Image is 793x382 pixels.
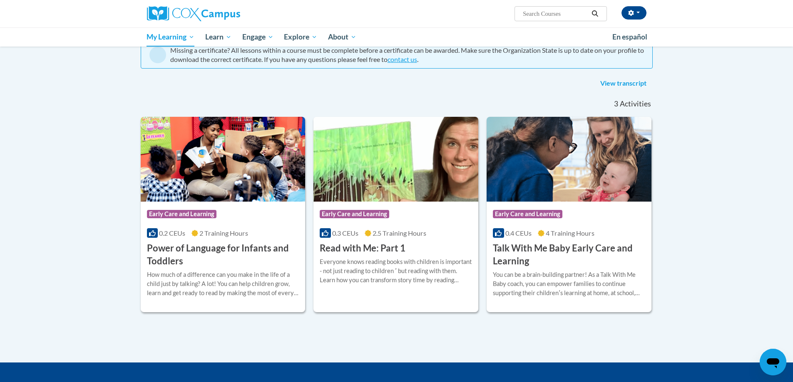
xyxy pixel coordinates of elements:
[147,6,240,21] img: Cox Campus
[313,117,478,312] a: Course LogoEarly Care and Learning0.3 CEUs2.5 Training Hours Read with Me: Part 1Everyone knows r...
[323,27,362,47] a: About
[493,270,645,298] div: You can be a brain-building partner! As a Talk With Me Baby coach, you can empower families to co...
[278,27,323,47] a: Explore
[320,210,389,218] span: Early Care and Learning
[141,117,306,202] img: Course Logo
[134,27,659,47] div: Main menu
[522,9,589,19] input: Search Courses
[760,349,786,375] iframe: Button to launch messaging window
[332,229,358,237] span: 0.3 CEUs
[493,242,645,268] h3: Talk With Me Baby Early Care and Learning
[546,229,594,237] span: 4 Training Hours
[320,242,405,255] h3: Read with Me: Part 1
[612,32,647,41] span: En español
[205,32,231,42] span: Learn
[607,28,653,46] a: En español
[199,229,248,237] span: 2 Training Hours
[505,229,532,237] span: 0.4 CEUs
[328,32,356,42] span: About
[147,32,194,42] span: My Learning
[487,117,651,202] img: Course Logo
[493,210,562,218] span: Early Care and Learning
[237,27,279,47] a: Engage
[142,27,200,47] a: My Learning
[200,27,237,47] a: Learn
[621,6,646,20] button: Account Settings
[147,270,299,298] div: How much of a difference can you make in the life of a child just by talking? A lot! You can help...
[589,9,601,19] button: Search
[388,55,417,63] a: contact us
[147,210,216,218] span: Early Care and Learning
[313,117,478,202] img: Course Logo
[620,99,651,108] span: Activities
[147,6,305,21] a: Cox Campus
[373,229,426,237] span: 2.5 Training Hours
[170,46,644,64] div: Missing a certificate? All lessons within a course must be complete before a certificate can be a...
[320,257,472,285] div: Everyone knows reading books with children is important - not just reading to children ʹ but read...
[594,77,653,90] a: View transcript
[147,242,299,268] h3: Power of Language for Infants and Toddlers
[487,117,651,312] a: Course LogoEarly Care and Learning0.4 CEUs4 Training Hours Talk With Me Baby Early Care and Learn...
[614,99,618,108] span: 3
[159,229,185,237] span: 0.2 CEUs
[242,32,273,42] span: Engage
[284,32,317,42] span: Explore
[141,117,306,312] a: Course LogoEarly Care and Learning0.2 CEUs2 Training Hours Power of Language for Infants and Todd...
